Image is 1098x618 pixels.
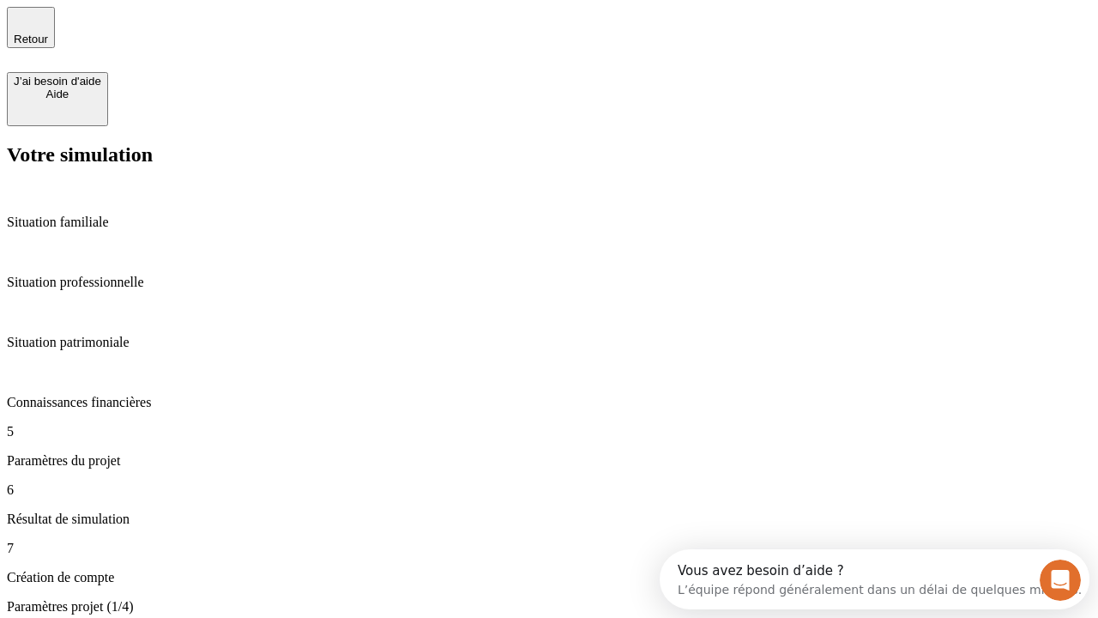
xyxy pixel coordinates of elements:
[7,570,1091,585] p: Création de compte
[7,215,1091,230] p: Situation familiale
[7,599,1091,615] p: Paramètres projet (1/4)
[7,424,1091,439] p: 5
[7,395,1091,410] p: Connaissances financières
[7,453,1091,469] p: Paramètres du projet
[7,143,1091,167] h2: Votre simulation
[18,28,422,46] div: L’équipe répond généralement dans un délai de quelques minutes.
[1040,560,1081,601] iframe: Intercom live chat
[7,275,1091,290] p: Situation professionnelle
[18,15,422,28] div: Vous avez besoin d’aide ?
[7,7,55,48] button: Retour
[7,482,1091,498] p: 6
[7,72,108,126] button: J’ai besoin d'aideAide
[7,541,1091,556] p: 7
[14,88,101,100] div: Aide
[14,75,101,88] div: J’ai besoin d'aide
[7,335,1091,350] p: Situation patrimoniale
[14,33,48,45] span: Retour
[660,549,1089,609] iframe: Intercom live chat discovery launcher
[7,7,473,54] div: Ouvrir le Messenger Intercom
[7,512,1091,527] p: Résultat de simulation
